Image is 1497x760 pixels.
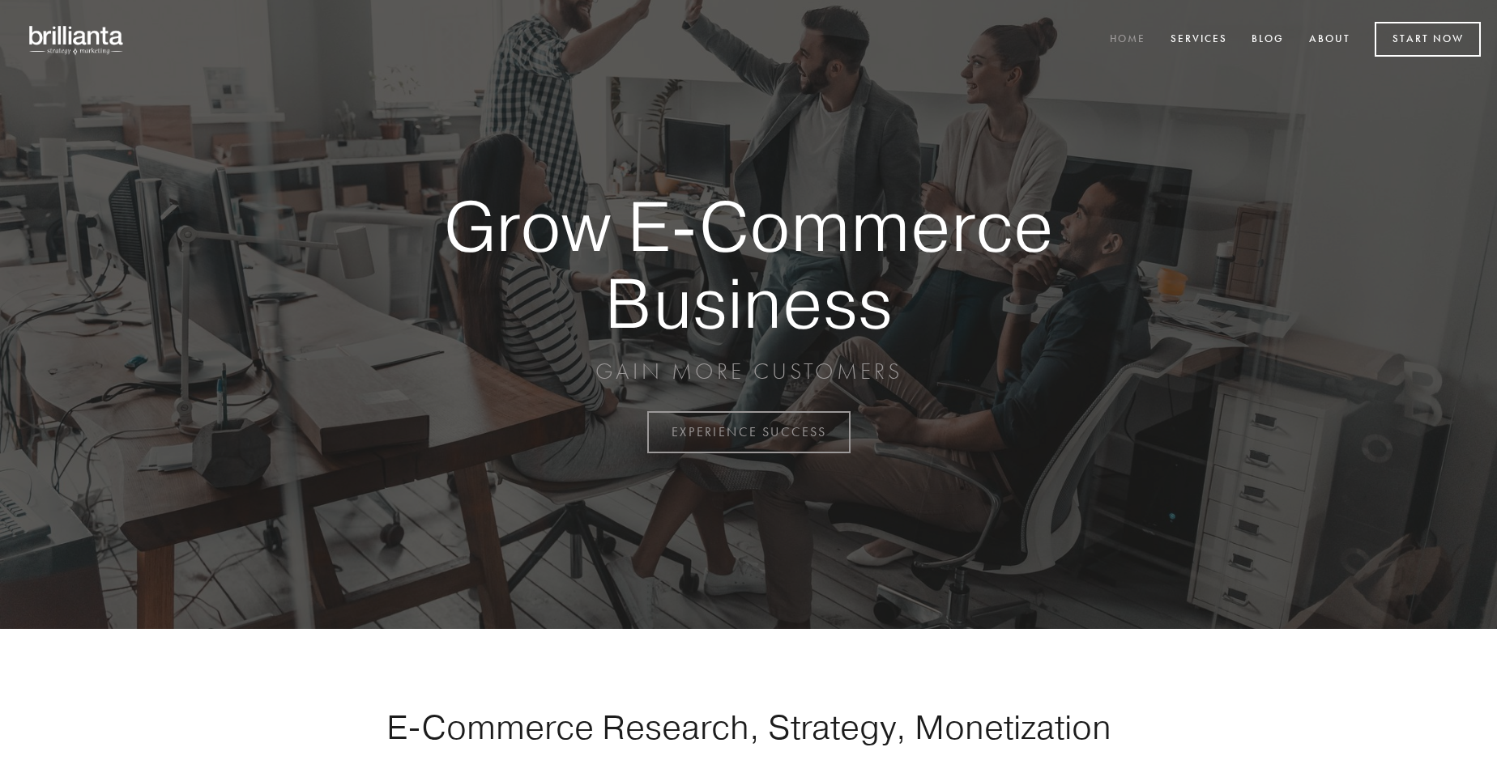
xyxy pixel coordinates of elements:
a: Home [1099,27,1156,53]
img: brillianta - research, strategy, marketing [16,16,138,63]
p: GAIN MORE CUSTOMERS [387,357,1110,386]
h1: E-Commerce Research, Strategy, Monetization [335,707,1162,747]
a: EXPERIENCE SUCCESS [647,411,851,453]
a: Services [1160,27,1238,53]
a: Start Now [1375,22,1481,57]
a: About [1299,27,1361,53]
strong: Grow E-Commerce Business [387,188,1110,341]
a: Blog [1241,27,1294,53]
